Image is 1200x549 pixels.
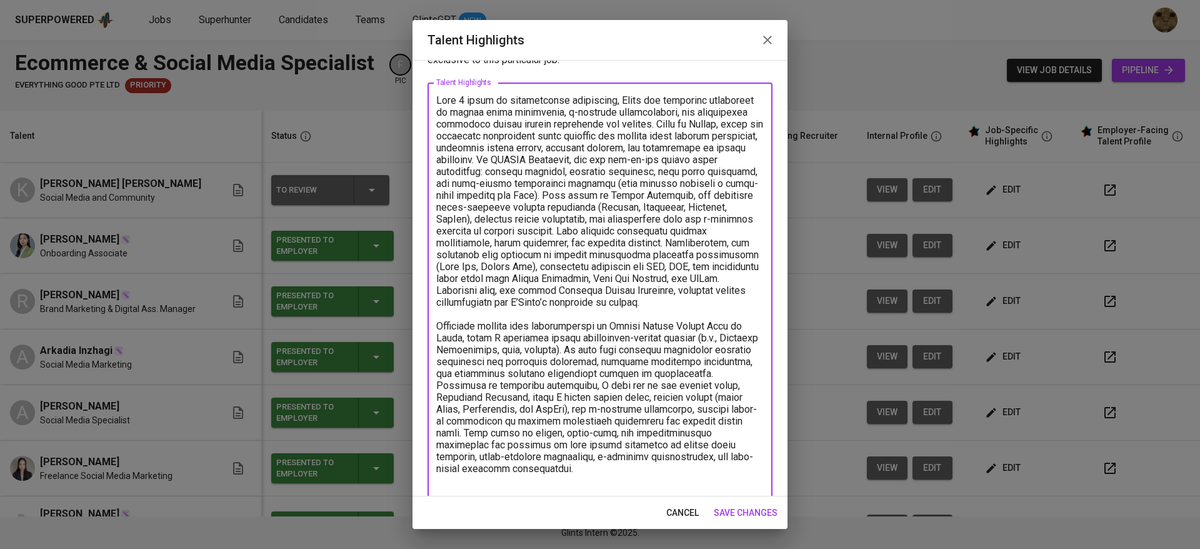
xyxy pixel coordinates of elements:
span: save changes [714,505,777,521]
span: cancel [666,505,699,521]
button: save changes [709,501,782,525]
button: cancel [661,501,704,525]
textarea: Lore 4 ipsum do sitametconse adipiscing, Elits doe temporinc utlaboreet do magnaa enima minimveni... [436,94,764,486]
h2: Talent Highlights [427,30,772,50]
